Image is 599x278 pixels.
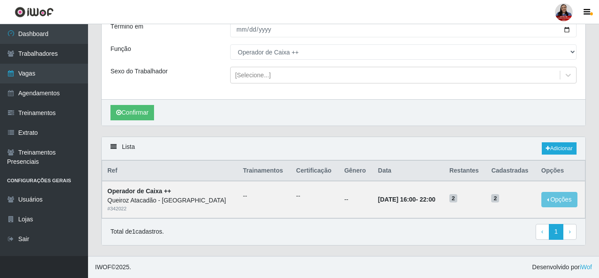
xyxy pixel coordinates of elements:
td: -- [339,181,373,218]
img: CoreUI Logo [15,7,54,18]
ul: -- [296,191,334,201]
a: 1 [549,224,564,240]
p: Total de 1 cadastros. [110,227,164,236]
span: Desenvolvido por [532,263,592,272]
a: Previous [536,224,549,240]
span: ‹ [541,228,544,235]
input: 00/00/0000 [230,22,577,37]
a: Adicionar [542,142,577,155]
div: Lista [102,137,585,160]
label: Término em [110,22,143,31]
div: [Selecione...] [235,71,271,80]
th: Opções [536,161,585,181]
th: Data [373,161,444,181]
th: Ref [102,161,238,181]
span: 2 [491,194,499,203]
span: › [569,228,571,235]
button: Confirmar [110,105,154,120]
nav: pagination [536,224,577,240]
span: 2 [449,194,457,203]
th: Gênero [339,161,373,181]
label: Sexo do Trabalhador [110,67,168,76]
button: Opções [541,192,577,207]
ul: -- [243,191,286,201]
strong: - [378,196,435,203]
time: [DATE] 16:00 [378,196,416,203]
time: 22:00 [419,196,435,203]
div: Queiroz Atacadão - [GEOGRAPHIC_DATA] [107,196,232,205]
strong: Operador de Caixa ++ [107,188,171,195]
span: © 2025 . [95,263,131,272]
th: Restantes [444,161,486,181]
a: Next [563,224,577,240]
th: Cadastradas [486,161,536,181]
label: Função [110,44,131,54]
th: Certificação [291,161,339,181]
span: IWOF [95,264,111,271]
th: Trainamentos [238,161,291,181]
div: # 342022 [107,205,232,213]
a: iWof [580,264,592,271]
